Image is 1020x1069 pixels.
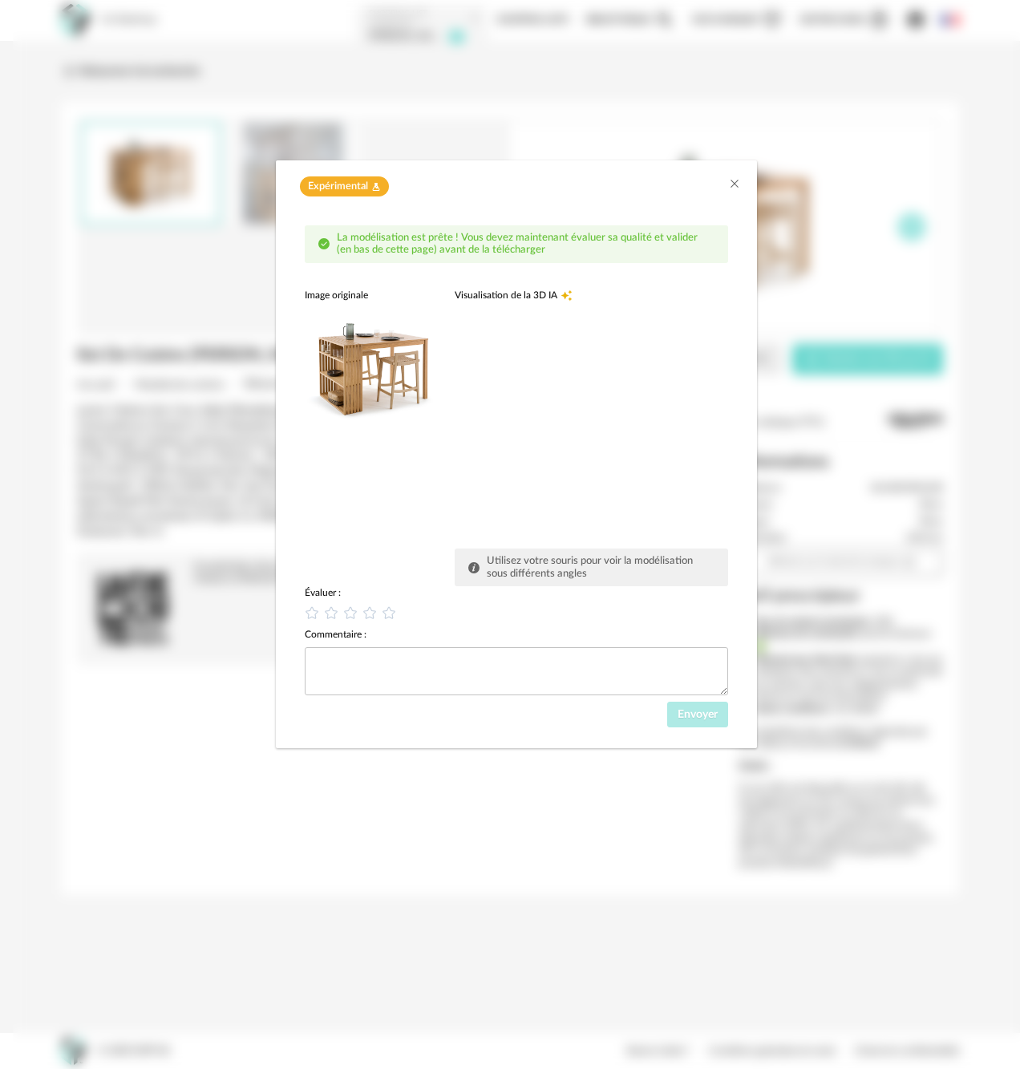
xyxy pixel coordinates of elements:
span: Envoyer [678,709,718,720]
span: Utilisez votre souris pour voir la modélisation sous différents angles [487,556,693,579]
div: Image originale [305,289,442,302]
button: Close [728,176,741,193]
button: Envoyer [667,702,729,727]
div: dialog [276,160,757,748]
span: Creation icon [561,289,573,302]
img: neutral background [305,302,442,439]
span: Visualisation de la 3D IA [455,289,557,302]
span: Expérimental [308,180,368,193]
div: Évaluer : [305,586,728,599]
div: Commentaire : [305,628,728,641]
span: La modélisation est prête ! Vous devez maintenant évaluer sa qualité et valider (en bas de cette ... [337,233,698,256]
span: Flask icon [371,180,381,193]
